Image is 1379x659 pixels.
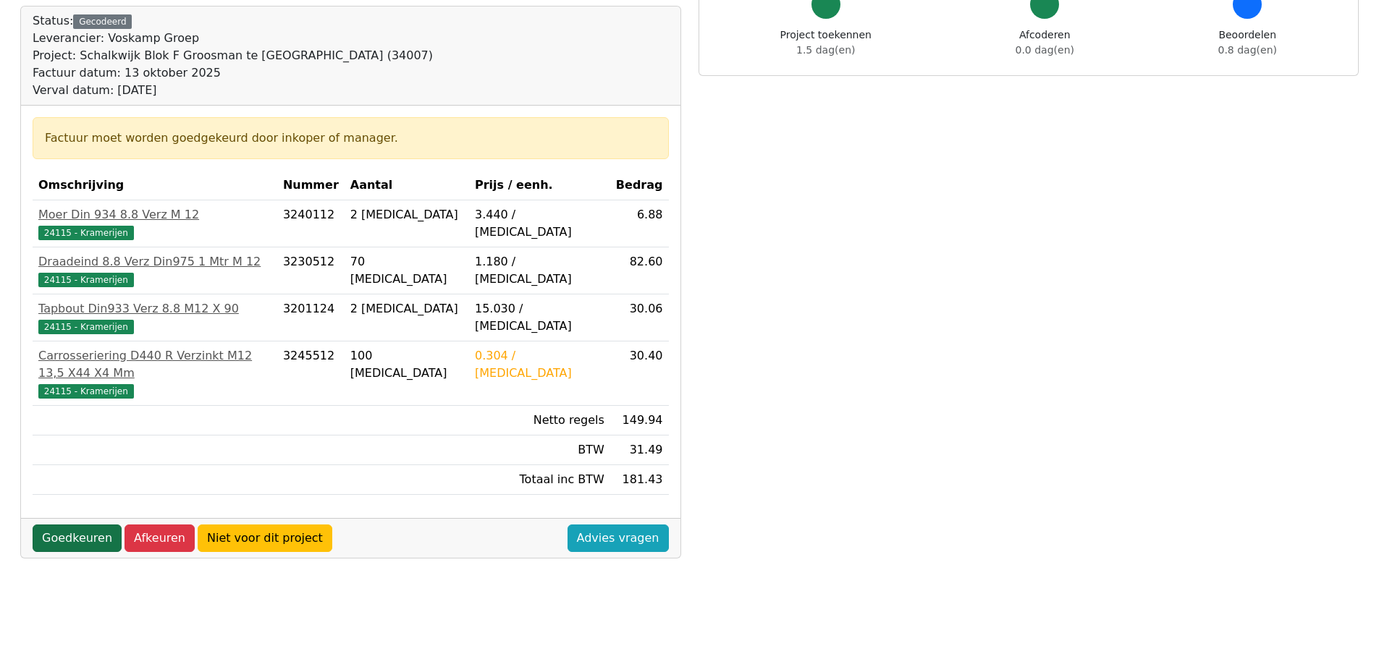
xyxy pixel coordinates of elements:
a: Moer Din 934 8.8 Verz M 1224115 - Kramerijen [38,206,271,241]
div: 70 [MEDICAL_DATA] [350,253,463,288]
a: Carrosseriering D440 R Verzinkt M12 13,5 X44 X4 Mm24115 - Kramerijen [38,347,271,399]
span: 24115 - Kramerijen [38,384,134,399]
div: 0.304 / [MEDICAL_DATA] [475,347,604,382]
a: Goedkeuren [33,524,122,552]
th: Prijs / eenh. [469,171,610,200]
span: 0.8 dag(en) [1218,44,1277,56]
span: 24115 - Kramerijen [38,226,134,240]
td: 6.88 [610,200,669,247]
td: 82.60 [610,247,669,294]
th: Aantal [345,171,469,200]
div: 1.180 / [MEDICAL_DATA] [475,253,604,288]
div: Factuur moet worden goedgekeurd door inkoper of manager. [45,129,657,147]
a: Advies vragen [568,524,669,552]
a: Tapbout Din933 Verz 8.8 M12 X 9024115 - Kramerijen [38,300,271,335]
span: 24115 - Kramerijen [38,320,134,334]
a: Draadeind 8.8 Verz Din975 1 Mtr M 1224115 - Kramerijen [38,253,271,288]
td: 3201124 [277,294,345,341]
td: Totaal inc BTW [469,465,610,495]
div: Leverancier: Voskamp Groep [33,30,433,47]
td: 3245512 [277,341,345,406]
div: Tapbout Din933 Verz 8.8 M12 X 90 [38,300,271,318]
a: Niet voor dit project [198,524,332,552]
div: Moer Din 934 8.8 Verz M 12 [38,206,271,224]
div: 2 [MEDICAL_DATA] [350,300,463,318]
td: 3230512 [277,247,345,294]
div: 15.030 / [MEDICAL_DATA] [475,300,604,335]
div: Status: [33,12,433,99]
td: Netto regels [469,406,610,435]
div: Project: Schalkwijk Blok F Groosman te [GEOGRAPHIC_DATA] (34007) [33,47,433,64]
a: Afkeuren [125,524,195,552]
div: Factuur datum: 13 oktober 2025 [33,64,433,82]
div: Project toekennen [780,27,872,58]
div: 2 [MEDICAL_DATA] [350,206,463,224]
div: Beoordelen [1218,27,1277,58]
div: 100 [MEDICAL_DATA] [350,347,463,382]
td: 181.43 [610,465,669,495]
td: 30.06 [610,294,669,341]
div: 3.440 / [MEDICAL_DATA] [475,206,604,241]
span: 0.0 dag(en) [1016,44,1074,56]
th: Omschrijving [33,171,277,200]
div: Verval datum: [DATE] [33,82,433,99]
th: Bedrag [610,171,669,200]
div: Gecodeerd [73,14,132,29]
td: 3240112 [277,200,345,247]
td: 149.94 [610,406,669,435]
span: 24115 - Kramerijen [38,273,134,287]
td: BTW [469,435,610,465]
td: 30.40 [610,341,669,406]
span: 1.5 dag(en) [796,44,855,56]
div: Carrosseriering D440 R Verzinkt M12 13,5 X44 X4 Mm [38,347,271,382]
div: Draadeind 8.8 Verz Din975 1 Mtr M 12 [38,253,271,271]
th: Nummer [277,171,345,200]
td: 31.49 [610,435,669,465]
div: Afcoderen [1016,27,1074,58]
